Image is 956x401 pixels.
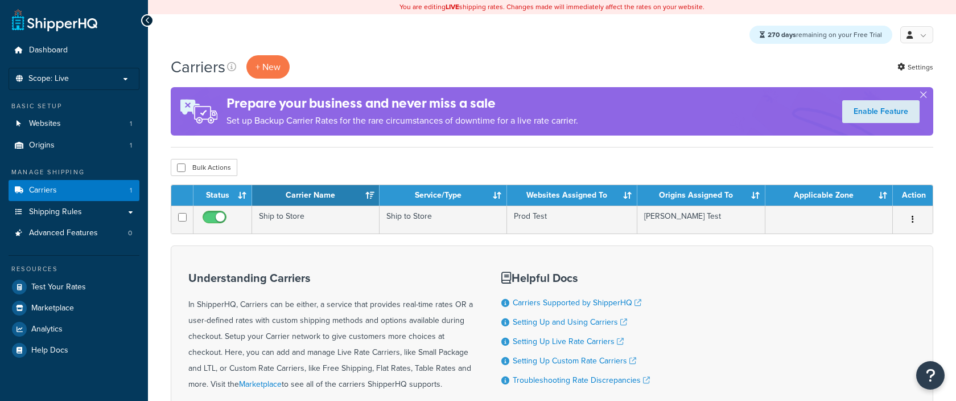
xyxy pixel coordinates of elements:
[501,272,650,284] h3: Helpful Docs
[31,283,86,292] span: Test Your Rates
[29,46,68,55] span: Dashboard
[9,202,139,223] a: Shipping Rules
[29,186,57,195] span: Carriers
[29,141,55,150] span: Origins
[171,56,225,78] h1: Carriers
[171,159,237,176] button: Bulk Actions
[9,264,139,274] div: Resources
[749,26,892,44] div: remaining on your Free Trial
[28,74,69,84] span: Scope: Live
[513,355,636,367] a: Setting Up Custom Rate Carriers
[9,135,139,156] a: Origins 1
[31,304,74,313] span: Marketplace
[9,340,139,361] a: Help Docs
[31,346,68,355] span: Help Docs
[9,135,139,156] li: Origins
[9,223,139,244] li: Advanced Features
[29,228,98,238] span: Advanced Features
[380,185,507,206] th: Service/Type: activate to sort column ascending
[513,316,627,328] a: Setting Up and Using Carriers
[246,55,290,79] button: + New
[171,87,226,136] img: ad-rules-rateshop-fe6ec290ccb7230408bd80ed9643f0289d75e0ffd9eb532fc0e269fcd187b520.png
[9,113,139,134] a: Websites 1
[130,186,132,195] span: 1
[130,141,132,150] span: 1
[9,101,139,111] div: Basic Setup
[897,59,933,75] a: Settings
[9,319,139,339] a: Analytics
[842,100,920,123] a: Enable Feature
[916,361,945,390] button: Open Resource Center
[768,30,796,40] strong: 270 days
[128,228,132,238] span: 0
[188,272,473,284] h3: Understanding Carriers
[188,272,473,392] div: In ShipperHQ, Carriers can be either, a service that provides real-time rates OR a user-defined r...
[9,167,139,177] div: Manage Shipping
[29,207,82,217] span: Shipping Rules
[9,277,139,297] a: Test Your Rates
[12,9,97,31] a: ShipperHQ Home
[893,185,933,206] th: Action
[9,180,139,201] li: Carriers
[513,374,650,386] a: Troubleshooting Rate Discrepancies
[252,185,380,206] th: Carrier Name: activate to sort column ascending
[507,206,637,234] td: Prod Test
[446,2,459,12] b: LIVE
[507,185,637,206] th: Websites Assigned To: activate to sort column ascending
[239,378,282,390] a: Marketplace
[9,223,139,244] a: Advanced Features 0
[226,113,578,129] p: Set up Backup Carrier Rates for the rare circumstances of downtime for a live rate carrier.
[252,206,380,234] td: Ship to Store
[765,185,893,206] th: Applicable Zone: activate to sort column ascending
[380,206,507,234] td: Ship to Store
[9,40,139,61] a: Dashboard
[29,119,61,129] span: Websites
[513,335,624,347] a: Setting Up Live Rate Carriers
[130,119,132,129] span: 1
[31,325,63,334] span: Analytics
[9,298,139,318] a: Marketplace
[9,180,139,201] a: Carriers 1
[9,113,139,134] li: Websites
[637,206,765,234] td: [PERSON_NAME] Test
[513,297,641,309] a: Carriers Supported by ShipperHQ
[193,185,252,206] th: Status: activate to sort column ascending
[637,185,765,206] th: Origins Assigned To: activate to sort column ascending
[226,94,578,113] h4: Prepare your business and never miss a sale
